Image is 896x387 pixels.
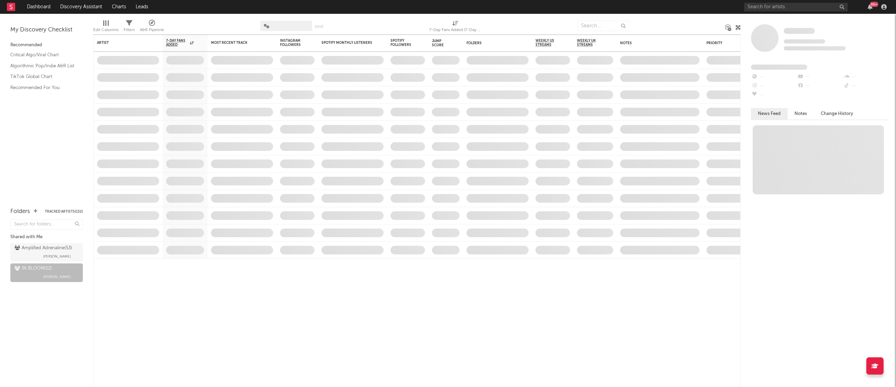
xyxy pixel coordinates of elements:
span: 0 fans last week [784,46,846,50]
div: Most Recent Track [211,41,263,45]
a: IN BLOOM(12)[PERSON_NAME] [10,263,83,282]
a: Some Artist [784,28,815,35]
div: IN BLOOM ( 12 ) [15,264,52,273]
div: Shared with Me [10,233,83,241]
button: Change History [814,108,860,119]
div: Edit Columns [93,17,118,37]
input: Search for artists [744,3,848,11]
span: 7-Day Fans Added [166,39,188,47]
div: Spotify Followers [391,39,415,47]
div: 99 + [870,2,878,7]
div: Recommended [10,41,83,49]
div: -- [751,72,797,81]
button: Tracked Artists(132) [45,210,83,213]
div: Filters [124,26,135,34]
div: Notes [620,41,689,45]
div: Filters [124,17,135,37]
div: Edit Columns [93,26,118,34]
a: TikTok Global Chart [10,73,76,80]
div: -- [751,90,797,99]
button: Save [315,25,324,29]
div: Artist [97,41,149,45]
span: [PERSON_NAME] [43,252,71,261]
div: Folders [10,207,30,216]
div: Instagram Followers [280,39,304,47]
div: Spotify Monthly Listeners [321,41,373,45]
div: Priority [706,41,734,45]
a: Amplified Adrenaline(53)[PERSON_NAME] [10,243,83,262]
span: Some Artist [784,28,815,34]
div: -- [751,81,797,90]
div: Jump Score [432,39,449,47]
div: 7-Day Fans Added (7-Day Fans Added) [429,26,481,34]
span: [PERSON_NAME] [43,273,71,281]
div: A&R Pipeline [140,17,164,37]
div: My Discovery Checklist [10,26,83,34]
button: Notes [788,108,814,119]
button: News Feed [751,108,788,119]
span: Weekly UK Streams [577,39,603,47]
input: Search for folders... [10,220,83,230]
span: Fans Added by Platform [751,65,807,70]
a: Recommended For You [10,84,76,91]
a: Algorithmic Pop/Indie A&R List [10,62,76,70]
div: -- [797,81,843,90]
span: Tracking Since: [DATE] [784,39,825,43]
span: Weekly US Streams [536,39,560,47]
button: 99+ [868,4,873,10]
div: -- [843,72,889,81]
div: A&R Pipeline [140,26,164,34]
div: Amplified Adrenaline ( 53 ) [15,244,72,252]
div: -- [843,81,889,90]
div: 7-Day Fans Added (7-Day Fans Added) [429,17,481,37]
input: Search... [577,21,629,31]
div: -- [797,72,843,81]
a: Critical Algo/Viral Chart [10,51,76,59]
div: Folders [466,41,518,45]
